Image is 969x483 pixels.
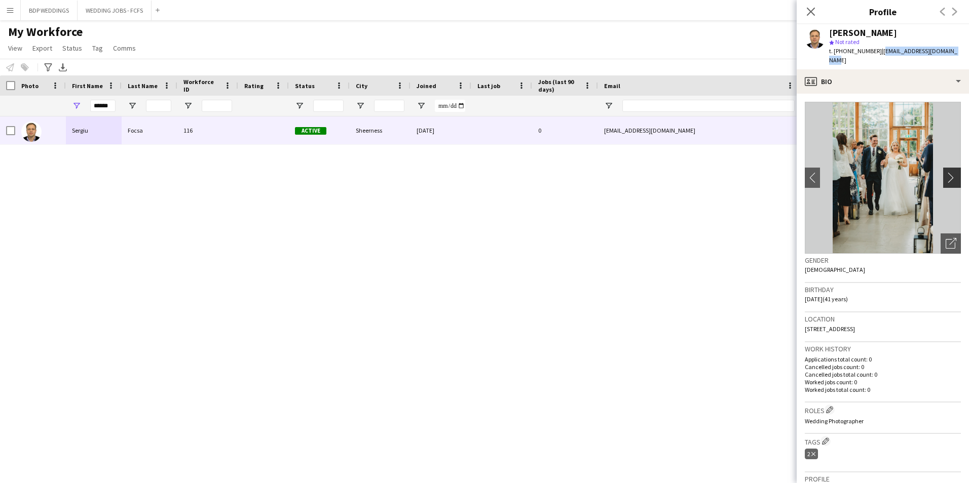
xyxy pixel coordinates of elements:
[435,100,465,112] input: Joined Filter Input
[8,24,83,39] span: My Workforce
[109,42,140,55] a: Comms
[8,44,22,53] span: View
[805,371,961,378] p: Cancelled jobs total count: 0
[146,100,171,112] input: Last Name Filter Input
[941,233,961,254] div: Open photos pop-in
[411,116,471,144] div: [DATE]
[202,100,232,112] input: Workforce ID Filter Input
[21,1,78,20] button: BDP WEDDINGS
[177,116,238,144] div: 116
[805,405,961,415] h3: Roles
[805,355,961,363] p: Applications total count: 0
[477,82,500,90] span: Last job
[62,44,82,53] span: Status
[92,44,103,53] span: Tag
[805,436,961,447] h3: Tags
[356,82,367,90] span: City
[295,101,304,110] button: Open Filter Menu
[805,386,961,393] p: Worked jobs total count: 0
[78,1,152,20] button: WEDDING JOBS - FCFS
[113,44,136,53] span: Comms
[829,47,882,55] span: t. [PHONE_NUMBER]
[532,116,598,144] div: 0
[72,82,103,90] span: First Name
[295,127,326,135] span: Active
[805,314,961,324] h3: Location
[350,116,411,144] div: Sheerness
[90,100,116,112] input: First Name Filter Input
[128,82,158,90] span: Last Name
[295,82,315,90] span: Status
[805,256,961,265] h3: Gender
[57,61,69,73] app-action-btn: Export XLSX
[28,42,56,55] a: Export
[21,82,39,90] span: Photo
[88,42,107,55] a: Tag
[805,295,848,303] span: [DATE] (41 years)
[72,101,81,110] button: Open Filter Menu
[805,325,855,333] span: [STREET_ADDRESS]
[805,344,961,353] h3: Work history
[604,82,620,90] span: Email
[797,69,969,94] div: Bio
[805,266,865,273] span: [DEMOGRAPHIC_DATA]
[805,285,961,294] h3: Birthday
[313,100,344,112] input: Status Filter Input
[805,363,961,371] p: Cancelled jobs count: 0
[805,417,864,425] span: Wedding Photographer
[128,101,137,110] button: Open Filter Menu
[244,82,264,90] span: Rating
[42,61,54,73] app-action-btn: Advanced filters
[417,101,426,110] button: Open Filter Menu
[58,42,86,55] a: Status
[598,116,801,144] div: [EMAIL_ADDRESS][DOMAIN_NAME]
[21,122,42,142] img: Sergiu Focsa
[829,47,957,64] span: | [EMAIL_ADDRESS][DOMAIN_NAME]
[4,42,26,55] a: View
[835,38,860,46] span: Not rated
[622,100,795,112] input: Email Filter Input
[805,378,961,386] p: Worked jobs count: 0
[32,44,52,53] span: Export
[122,116,177,144] div: Focsa
[797,5,969,18] h3: Profile
[183,78,220,93] span: Workforce ID
[604,101,613,110] button: Open Filter Menu
[374,100,404,112] input: City Filter Input
[66,116,122,144] div: Sergiu
[356,101,365,110] button: Open Filter Menu
[805,102,961,254] img: Crew avatar or photo
[183,101,193,110] button: Open Filter Menu
[805,449,818,459] div: 2
[417,82,436,90] span: Joined
[538,78,580,93] span: Jobs (last 90 days)
[829,28,897,37] div: [PERSON_NAME]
